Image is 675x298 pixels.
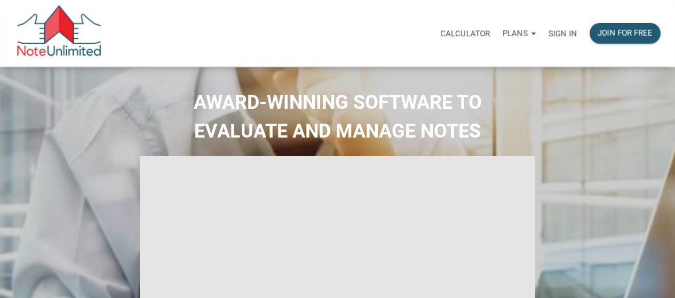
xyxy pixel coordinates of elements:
[598,27,653,39] div: Join for free
[583,17,667,50] a: Join for free
[496,18,542,50] button: Plans
[496,17,542,50] a: Plans
[434,17,496,50] a: Calculator
[549,29,577,38] p: Sign in
[503,29,528,38] p: Plans
[590,23,661,44] button: Join for free
[8,88,667,146] h2: AWARD-WINNING SOFTWARE TO EVALUATE AND MANAGE NOTES
[542,17,583,50] a: Sign in
[440,29,490,38] p: Calculator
